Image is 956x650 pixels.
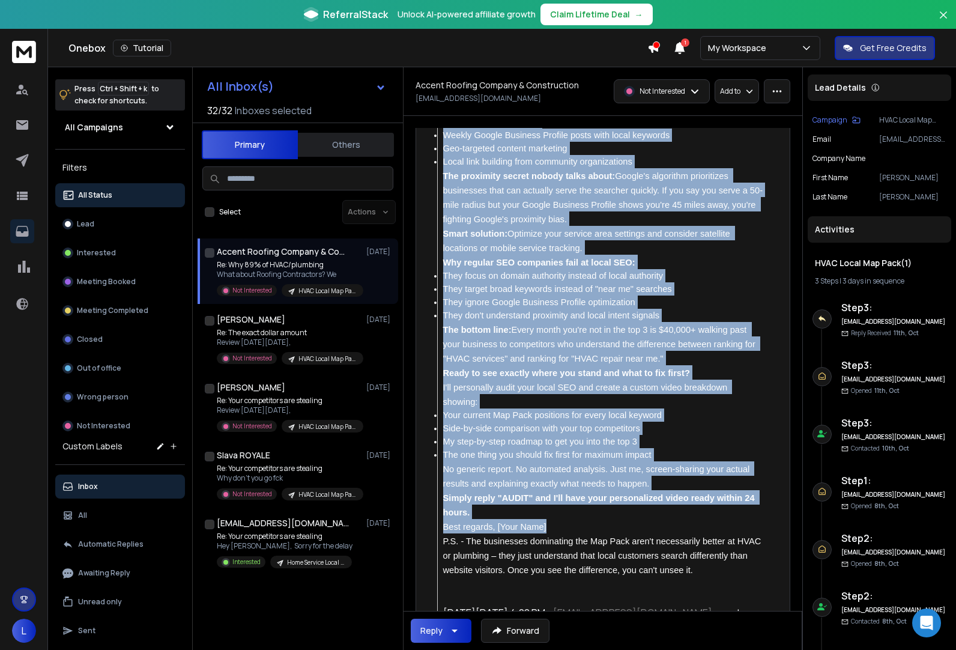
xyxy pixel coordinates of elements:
[841,531,946,545] h6: Step 2 :
[55,327,185,351] button: Closed
[366,315,393,324] p: [DATE]
[98,82,149,96] span: Ctrl + Shift + k
[416,79,579,91] h1: Accent Roofing Company & Construction
[217,517,349,529] h1: [EMAIL_ADDRESS][DOMAIN_NAME]
[217,396,361,405] p: Re: Your competitors are stealing
[217,381,285,393] h1: [PERSON_NAME]
[443,157,632,166] span: Local link building from community organizations
[298,132,394,158] button: Others
[720,87,740,96] p: Add to
[232,490,272,499] p: Not Interested
[232,354,272,363] p: Not Interested
[55,356,185,380] button: Out of office
[65,121,123,133] h1: All Campaigns
[443,258,635,267] span: Why regular SEO companies fail at local SEO:
[78,190,112,200] p: All Status
[398,8,536,20] p: Unlock AI-powered affiliate growth
[217,449,270,461] h1: Slava ROYALE
[411,619,471,643] button: Reply
[217,314,285,326] h1: [PERSON_NAME]
[207,80,274,93] h1: All Inbox(s)
[55,503,185,527] button: All
[55,183,185,207] button: All Status
[841,416,946,430] h6: Step 3 :
[217,270,361,279] p: What about Roofing Contractors? We
[62,440,123,452] h3: Custom Labels
[366,451,393,460] p: [DATE]
[77,306,148,315] p: Meeting Completed
[323,7,388,22] span: ReferralStack
[540,4,653,25] button: Claim Lifetime Deal→
[232,557,261,566] p: Interested
[443,325,758,363] span: Every month you're not in the top 3 is $40,000+ walking past your business to competitors who und...
[815,82,866,94] p: Lead Details
[198,74,396,99] button: All Inbox(s)
[851,329,919,338] p: Reply Received
[77,277,136,287] p: Meeting Booked
[443,325,512,335] span: The bottom line:
[843,276,904,286] span: 3 days in sequence
[874,559,899,568] span: 8th, Oct
[841,300,946,315] h6: Step 3 :
[808,216,951,243] div: Activities
[851,444,909,453] p: Contacted
[841,358,946,372] h6: Step 3 :
[55,270,185,294] button: Meeting Booked
[77,219,94,229] p: Lead
[443,297,635,307] span: They ignore Google Business Profile optimization
[912,609,941,637] div: Open Intercom Messenger
[443,450,652,460] span: The one thing you should fix first for maximum impact
[443,368,690,378] span: Ready to see exactly where you stand and what to fix first?
[217,246,349,258] h1: Accent Roofing Company & Construction
[812,115,861,125] button: Campaign
[443,144,567,153] span: Geo-targeted content marketing
[815,276,944,286] div: |
[812,154,865,163] p: Company Name
[298,287,356,296] p: HVAC Local Map Pack(1)
[217,473,361,483] p: Why don’t you go fck
[879,115,946,125] p: HVAC Local Map Pack(1)
[443,493,757,517] span: Simply reply "AUDIT" and I'll have your personalized video ready within 24 hours.
[894,329,919,337] span: 11th, Oct
[202,130,298,159] button: Primary
[77,363,121,373] p: Out of office
[55,414,185,438] button: Not Interested
[879,173,946,183] p: [PERSON_NAME]
[55,115,185,139] button: All Campaigns
[812,135,831,144] p: Email
[443,383,730,407] span: I'll personally audit your local SEO and create a custom video breakdown showing:
[443,229,507,238] span: Smart solution:
[879,135,946,144] p: [EMAIL_ADDRESS][DOMAIN_NAME]
[874,502,899,510] span: 8th, Oct
[74,83,159,107] p: Press to check for shortcuts.
[879,192,946,202] p: [PERSON_NAME]
[708,42,771,54] p: My Workspace
[287,558,345,567] p: Home Service Local Map Pack
[78,568,130,578] p: Awaiting Reply
[443,536,764,575] span: P.S. - The businesses dominating the Map Pack aren't necessarily better at HVAC or plumbing – the...
[217,328,361,338] p: Re: The exact dollar amount
[55,590,185,614] button: Unread only
[366,383,393,392] p: [DATE]
[553,606,712,619] a: [EMAIL_ADDRESS][DOMAIN_NAME]
[217,464,361,473] p: Re: Your competitors are stealing
[851,502,899,511] p: Opened
[443,130,670,140] span: Weekly Google Business Profile posts with local keywords
[420,625,443,637] div: Reply
[217,260,361,270] p: Re: Why 89% of HVAC/plumbing
[78,482,98,491] p: Inbox
[874,386,900,395] span: 11th, Oct
[78,511,87,520] p: All
[55,159,185,176] h3: Filters
[851,617,907,626] p: Contacted
[443,284,672,294] span: They target broad keywords instead of "near me" searches
[68,40,647,56] div: Onebox
[841,606,946,615] h6: [EMAIL_ADDRESS][DOMAIN_NAME]
[217,532,352,541] p: Re: Your competitors are stealing
[841,490,946,499] h6: [EMAIL_ADDRESS][DOMAIN_NAME]
[812,192,847,202] p: Last Name
[78,539,144,549] p: Automatic Replies
[841,589,946,603] h6: Step 2 :
[681,38,689,47] span: 1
